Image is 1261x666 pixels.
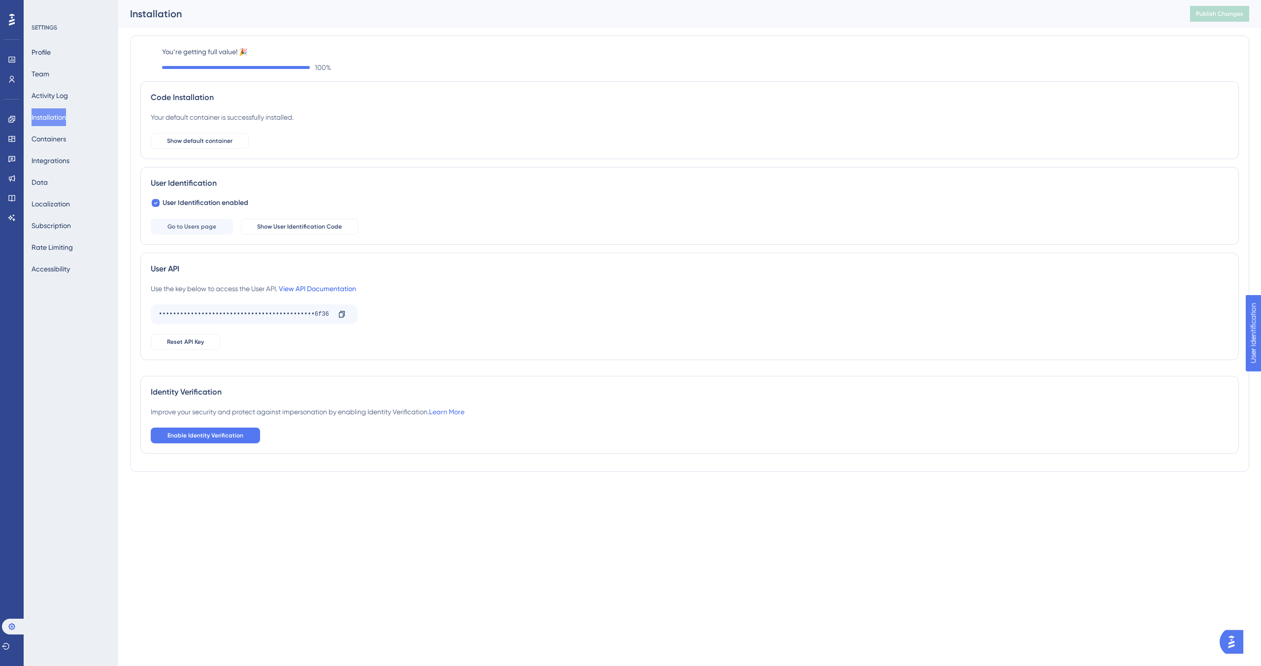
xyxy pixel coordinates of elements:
div: Installation [130,7,1165,21]
button: Localization [32,195,70,213]
div: Your default container is successfully installed. [151,111,294,123]
button: Installation [32,108,66,126]
button: Data [32,173,48,191]
button: Rate Limiting [32,238,73,256]
div: Use the key below to access the User API. [151,283,356,295]
span: 100 % [315,62,331,73]
div: SETTINGS [32,24,111,32]
button: Accessibility [32,260,70,278]
label: You’re getting full value! 🎉 [162,46,1239,58]
iframe: UserGuiding AI Assistant Launcher [1220,627,1249,657]
a: View API Documentation [279,285,356,293]
button: Integrations [32,152,69,169]
button: Subscription [32,217,71,234]
span: Enable Identity Verification [167,432,243,439]
button: Go to Users page [151,219,233,234]
div: Code Installation [151,92,1228,103]
div: Identity Verification [151,386,1228,398]
span: Reset API Key [167,338,204,346]
button: Reset API Key [151,334,220,350]
span: Show User Identification Code [257,223,342,231]
button: Publish Changes [1190,6,1249,22]
button: Team [32,65,49,83]
div: Improve your security and protect against impersonation by enabling Identity Verification. [151,406,465,418]
div: ••••••••••••••••••••••••••••••••••••••••••••6f36 [159,306,330,322]
button: Containers [32,130,66,148]
span: User Identification [8,2,68,14]
button: Enable Identity Verification [151,428,260,443]
button: Profile [32,43,51,61]
button: Activity Log [32,87,68,104]
span: Go to Users page [167,223,216,231]
button: Show default container [151,133,249,149]
a: Learn More [429,408,465,416]
button: Show User Identification Code [241,219,358,234]
div: User Identification [151,177,1228,189]
div: User API [151,263,1228,275]
span: User Identification enabled [163,197,248,209]
span: Show default container [167,137,232,145]
span: Publish Changes [1196,10,1243,18]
